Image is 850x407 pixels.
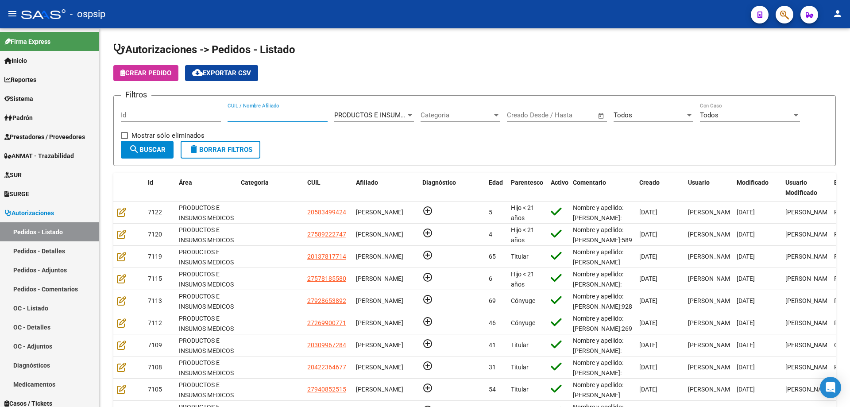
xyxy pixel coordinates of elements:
[179,204,234,221] span: PRODUCTOS E INSUMOS MEDICOS
[422,360,433,371] mat-icon: add_circle_outline
[489,179,503,186] span: Edad
[688,253,735,260] span: [PERSON_NAME]
[148,179,153,186] span: Id
[307,364,346,371] span: 20422364677
[489,209,492,216] span: 5
[307,253,346,260] span: 20137817714
[785,231,833,238] span: [PERSON_NAME]
[636,173,684,202] datatable-header-cell: Creado
[148,364,162,371] span: 7108
[148,319,162,326] span: 7112
[573,315,650,352] span: Nombre y apellido: [PERSON_NAME]:26990077 Reposicion Nuestra [PERSON_NAME]
[181,141,260,159] button: Borrar Filtros
[737,297,755,304] span: [DATE]
[639,364,657,371] span: [DATE]
[832,8,843,19] mat-icon: person
[639,253,657,260] span: [DATE]
[356,341,403,349] span: [PERSON_NAME]
[241,179,269,186] span: Categoria
[688,319,735,326] span: [PERSON_NAME]
[307,231,346,238] span: 27589222747
[144,173,175,202] datatable-header-cell: Id
[782,173,831,202] datatable-header-cell: Usuario Modificado
[113,65,178,81] button: Crear Pedido
[148,253,162,260] span: 7119
[419,173,485,202] datatable-header-cell: Diagnóstico
[356,209,403,216] span: [PERSON_NAME]
[237,173,304,202] datatable-header-cell: Categoria
[175,173,237,202] datatable-header-cell: Área
[307,319,346,326] span: 27269900771
[737,209,755,216] span: [DATE]
[639,275,657,282] span: [DATE]
[4,37,50,47] span: Firma Express
[113,43,295,56] span: Autorizaciones -> Pedidos - Listado
[422,316,433,327] mat-icon: add_circle_outline
[307,179,321,186] span: CUIL
[179,381,234,399] span: PRODUCTOS E INSUMOS MEDICOS
[356,364,403,371] span: [PERSON_NAME]
[356,179,378,186] span: Afiliado
[511,297,535,304] span: Cónyuge
[189,146,252,154] span: Borrar Filtros
[179,271,234,288] span: PRODUCTOS E INSUMOS MEDICOS
[639,319,657,326] span: [DATE]
[785,319,833,326] span: [PERSON_NAME]
[148,386,162,393] span: 7105
[489,319,496,326] span: 46
[511,364,529,371] span: Titular
[179,248,234,266] span: PRODUCTOS E INSUMOS MEDICOS
[737,341,755,349] span: [DATE]
[639,341,657,349] span: [DATE]
[4,56,27,66] span: Inicio
[737,319,755,326] span: [DATE]
[785,179,817,196] span: Usuario Modificado
[737,179,769,186] span: Modificado
[551,179,568,186] span: Activo
[489,253,496,260] span: 65
[688,341,735,349] span: [PERSON_NAME]
[511,226,534,244] span: Hijo < 21 años
[688,364,735,371] span: [PERSON_NAME]
[511,179,543,186] span: Parentesco
[120,69,171,77] span: Crear Pedido
[507,173,547,202] datatable-header-cell: Parentesco
[820,377,841,398] div: Open Intercom Messenger
[4,170,22,180] span: SUR
[785,341,833,349] span: [PERSON_NAME]
[507,111,543,119] input: Fecha inicio
[422,205,433,216] mat-icon: add_circle_outline
[356,386,403,393] span: [PERSON_NAME]
[189,144,199,155] mat-icon: delete
[684,173,733,202] datatable-header-cell: Usuario
[129,144,139,155] mat-icon: search
[737,386,755,393] span: [DATE]
[785,364,833,371] span: [PERSON_NAME]
[511,386,529,393] span: Titular
[356,297,403,304] span: [PERSON_NAME]
[688,386,735,393] span: [PERSON_NAME]
[489,386,496,393] span: 54
[737,364,755,371] span: [DATE]
[192,69,251,77] span: Exportar CSV
[4,132,85,142] span: Prestadores / Proveedores
[688,231,735,238] span: [PERSON_NAME]
[422,250,433,260] mat-icon: add_circle_outline
[179,359,234,376] span: PRODUCTOS E INSUMOS MEDICOS
[511,253,529,260] span: Titular
[356,319,403,326] span: [PERSON_NAME]
[547,173,569,202] datatable-header-cell: Activo
[422,294,433,305] mat-icon: add_circle_outline
[121,141,174,159] button: Buscar
[569,173,636,202] datatable-header-cell: Comentario
[148,297,162,304] span: 7113
[489,341,496,349] span: 41
[785,297,833,304] span: [PERSON_NAME]
[307,386,346,393] span: 27940852515
[192,67,203,78] mat-icon: cloud_download
[573,271,627,388] span: Nombre y apellido: [PERSON_NAME]:[PHONE_NUMBER] Teléfono: [PHONE_NUMBER] Dirección: [PERSON_NAME]...
[148,209,162,216] span: 7122
[121,89,151,101] h3: Filtros
[422,228,433,238] mat-icon: add_circle_outline
[511,271,534,288] span: Hijo < 21 años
